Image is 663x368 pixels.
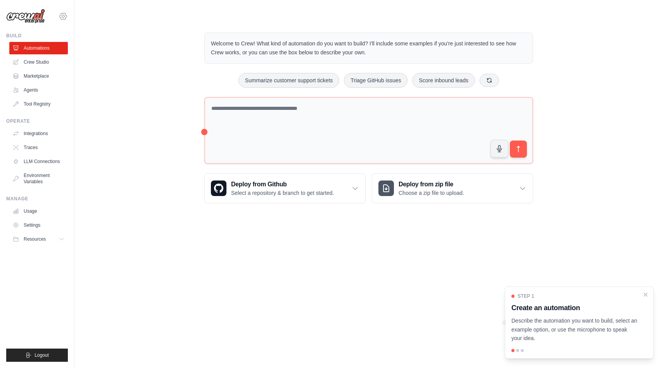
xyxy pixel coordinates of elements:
[9,70,68,82] a: Marketplace
[238,73,339,88] button: Summarize customer support tickets
[231,180,334,189] h3: Deploy from Github
[9,233,68,245] button: Resources
[6,9,45,24] img: Logo
[9,205,68,217] a: Usage
[6,118,68,124] div: Operate
[9,42,68,54] a: Automations
[9,155,68,168] a: LLM Connections
[518,293,534,299] span: Step 1
[511,302,638,313] h3: Create an automation
[399,180,464,189] h3: Deploy from zip file
[412,73,475,88] button: Score inbound leads
[511,316,638,343] p: Describe the automation you want to build, select an example option, or use the microphone to spe...
[6,349,68,362] button: Logout
[9,141,68,154] a: Traces
[9,169,68,188] a: Environment Variables
[399,189,464,197] p: Choose a zip file to upload.
[231,189,334,197] p: Select a repository & branch to get started.
[642,292,649,298] button: Close walkthrough
[6,33,68,39] div: Build
[35,352,49,358] span: Logout
[9,84,68,96] a: Agents
[211,39,527,57] p: Welcome to Crew! What kind of automation do you want to build? I'll include some examples if you'...
[24,236,46,242] span: Resources
[6,196,68,202] div: Manage
[624,331,663,368] iframe: Chat Widget
[9,127,68,140] a: Integrations
[9,56,68,68] a: Crew Studio
[9,98,68,110] a: Tool Registry
[9,219,68,231] a: Settings
[344,73,407,88] button: Triage GitHub issues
